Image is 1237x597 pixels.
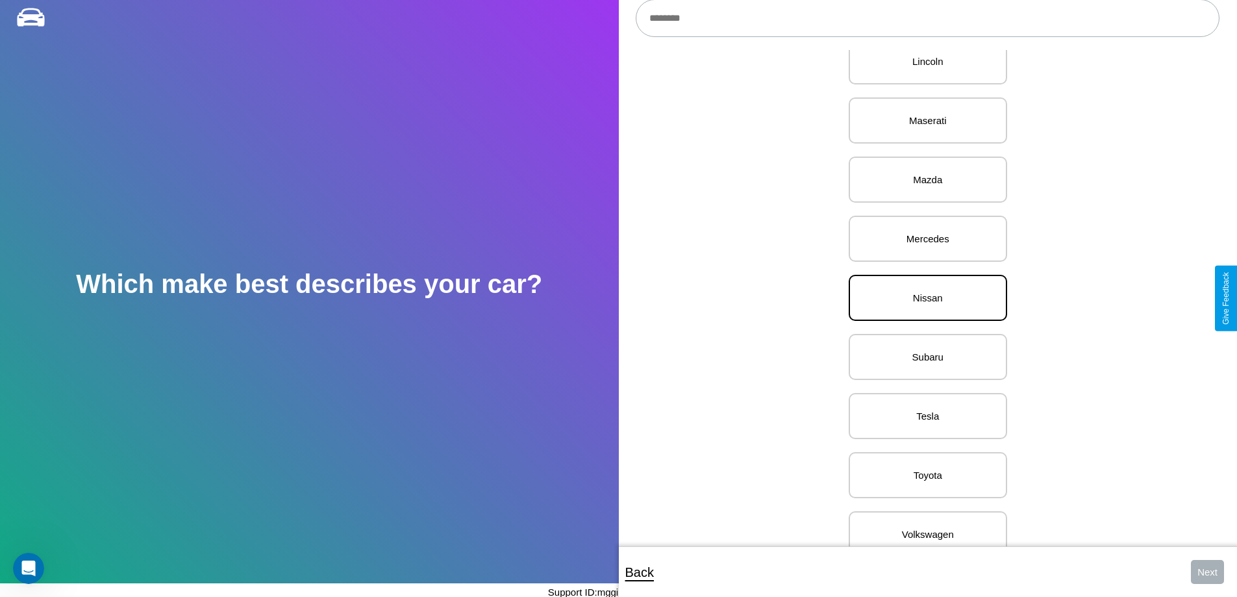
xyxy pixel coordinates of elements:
h2: Which make best describes your car? [76,270,542,299]
div: Give Feedback [1221,272,1231,325]
button: Next [1191,560,1224,584]
p: Mercedes [863,230,993,248]
p: Tesla [863,407,993,425]
p: Lincoln [863,53,993,70]
p: Maserati [863,112,993,129]
p: Subaru [863,348,993,366]
p: Back [625,561,654,584]
p: Volkswagen [863,526,993,543]
p: Toyota [863,466,993,484]
iframe: Intercom live chat [13,553,44,584]
p: Nissan [863,289,993,307]
p: Mazda [863,171,993,188]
